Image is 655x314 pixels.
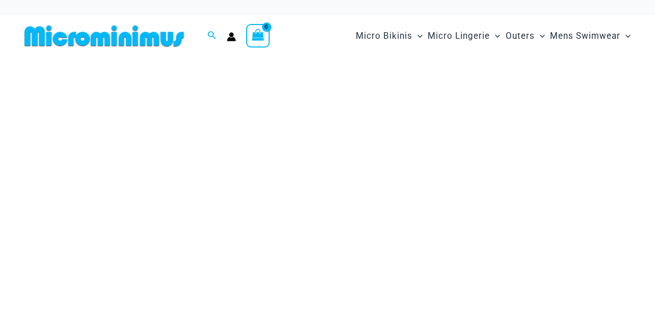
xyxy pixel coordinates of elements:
[425,20,503,52] a: Micro LingerieMenu ToggleMenu Toggle
[620,23,631,49] span: Menu Toggle
[227,32,236,41] a: Account icon link
[20,25,188,47] img: MM SHOP LOGO FLAT
[506,23,535,49] span: Outers
[490,23,500,49] span: Menu Toggle
[207,30,217,42] a: Search icon link
[547,20,633,52] a: Mens SwimwearMenu ToggleMenu Toggle
[535,23,545,49] span: Menu Toggle
[246,24,270,47] a: View Shopping Cart, empty
[428,23,490,49] span: Micro Lingerie
[352,19,635,53] nav: Site Navigation
[503,20,547,52] a: OutersMenu ToggleMenu Toggle
[550,23,620,49] span: Mens Swimwear
[353,20,425,52] a: Micro BikinisMenu ToggleMenu Toggle
[356,23,412,49] span: Micro Bikinis
[412,23,423,49] span: Menu Toggle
